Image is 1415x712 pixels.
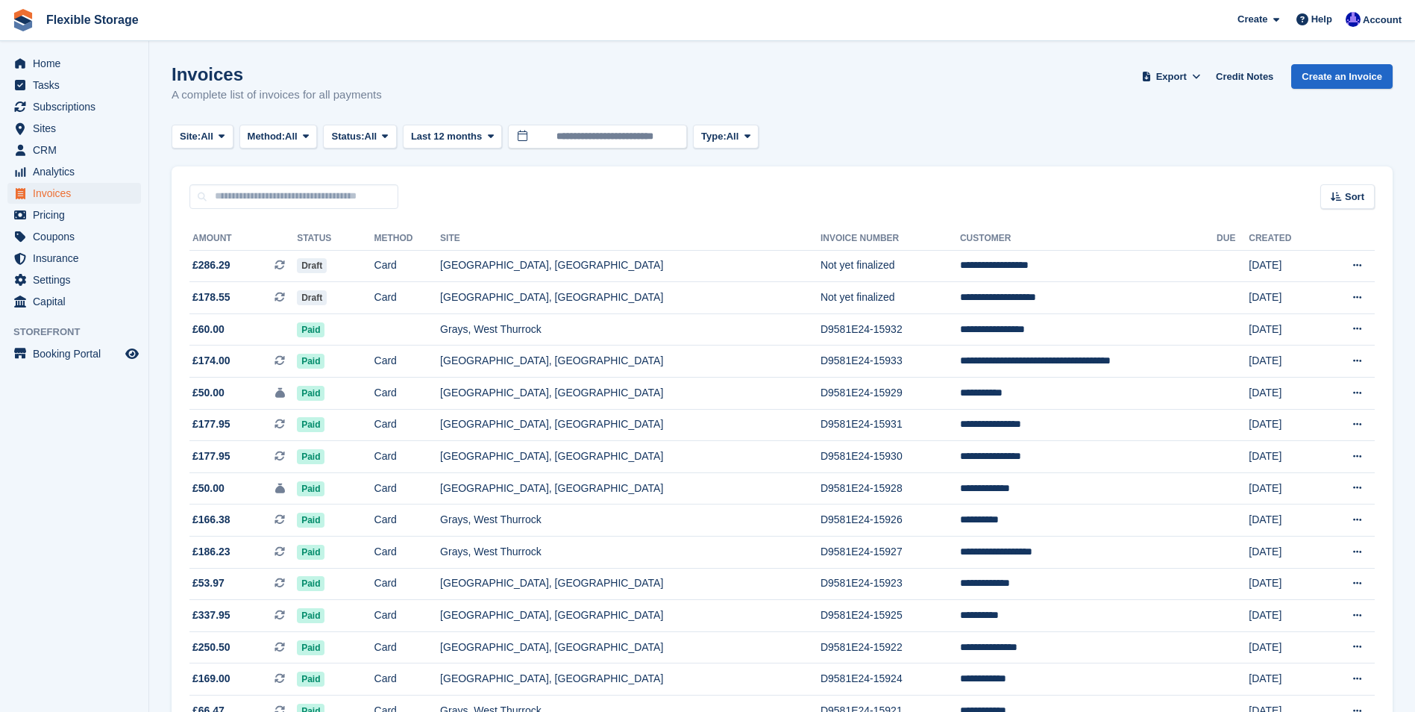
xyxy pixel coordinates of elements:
[33,343,122,364] span: Booking Portal
[440,505,821,537] td: Grays, West Thurrock
[821,441,960,473] td: D9581E24-15930
[248,129,286,144] span: Method:
[440,441,821,473] td: [GEOGRAPHIC_DATA], [GEOGRAPHIC_DATA]
[1249,568,1321,600] td: [DATE]
[7,161,141,182] a: menu
[123,345,141,363] a: Preview store
[693,125,759,149] button: Type: All
[440,227,821,251] th: Site
[1311,12,1332,27] span: Help
[1249,472,1321,505] td: [DATE]
[440,378,821,410] td: [GEOGRAPHIC_DATA], [GEOGRAPHIC_DATA]
[239,125,318,149] button: Method: All
[33,75,122,96] span: Tasks
[297,449,324,464] span: Paid
[7,248,141,269] a: menu
[1249,537,1321,569] td: [DATE]
[411,129,482,144] span: Last 12 months
[821,600,960,632] td: D9581E24-15925
[374,378,441,410] td: Card
[1249,378,1321,410] td: [DATE]
[7,183,141,204] a: menu
[960,227,1217,251] th: Customer
[821,409,960,441] td: D9581E24-15931
[440,663,821,696] td: [GEOGRAPHIC_DATA], [GEOGRAPHIC_DATA]
[821,472,960,505] td: D9581E24-15928
[201,129,213,144] span: All
[192,416,230,432] span: £177.95
[297,481,324,496] span: Paid
[7,204,141,225] a: menu
[192,544,230,560] span: £186.23
[192,481,225,496] span: £50.00
[7,269,141,290] a: menu
[7,226,141,247] a: menu
[374,346,441,378] td: Card
[297,227,374,251] th: Status
[33,140,122,160] span: CRM
[374,227,441,251] th: Method
[297,672,324,687] span: Paid
[192,449,230,464] span: £177.95
[7,343,141,364] a: menu
[172,125,233,149] button: Site: All
[192,353,230,369] span: £174.00
[1249,663,1321,696] td: [DATE]
[1249,600,1321,632] td: [DATE]
[297,354,324,369] span: Paid
[172,64,382,84] h1: Invoices
[440,472,821,505] td: [GEOGRAPHIC_DATA], [GEOGRAPHIC_DATA]
[1249,250,1321,282] td: [DATE]
[821,227,960,251] th: Invoice Number
[1138,64,1204,89] button: Export
[192,608,230,623] span: £337.95
[821,313,960,346] td: D9581E24-15932
[1345,190,1364,204] span: Sort
[374,441,441,473] td: Card
[1156,69,1187,84] span: Export
[821,568,960,600] td: D9581E24-15923
[440,346,821,378] td: [GEOGRAPHIC_DATA], [GEOGRAPHIC_DATA]
[374,505,441,537] td: Card
[440,313,821,346] td: Grays, West Thurrock
[440,600,821,632] td: [GEOGRAPHIC_DATA], [GEOGRAPHIC_DATA]
[374,472,441,505] td: Card
[821,346,960,378] td: D9581E24-15933
[7,118,141,139] a: menu
[1249,282,1321,314] td: [DATE]
[297,513,324,528] span: Paid
[403,125,502,149] button: Last 12 months
[701,129,727,144] span: Type:
[374,409,441,441] td: Card
[33,161,122,182] span: Analytics
[180,129,201,144] span: Site:
[297,322,324,337] span: Paid
[192,322,225,337] span: £60.00
[1249,409,1321,441] td: [DATE]
[192,512,230,528] span: £166.38
[7,75,141,96] a: menu
[297,608,324,623] span: Paid
[440,409,821,441] td: [GEOGRAPHIC_DATA], [GEOGRAPHIC_DATA]
[374,631,441,663] td: Card
[727,129,739,144] span: All
[821,663,960,696] td: D9581E24-15924
[192,257,230,273] span: £286.29
[440,631,821,663] td: [GEOGRAPHIC_DATA], [GEOGRAPHIC_DATA]
[1363,13,1402,28] span: Account
[323,125,396,149] button: Status: All
[13,325,148,340] span: Storefront
[365,129,377,144] span: All
[1217,227,1249,251] th: Due
[1346,12,1361,27] img: Ian Petherick
[374,250,441,282] td: Card
[1249,227,1321,251] th: Created
[1249,631,1321,663] td: [DATE]
[192,385,225,401] span: £50.00
[331,129,364,144] span: Status:
[33,248,122,269] span: Insurance
[297,386,324,401] span: Paid
[285,129,298,144] span: All
[192,575,225,591] span: £53.97
[440,250,821,282] td: [GEOGRAPHIC_DATA], [GEOGRAPHIC_DATA]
